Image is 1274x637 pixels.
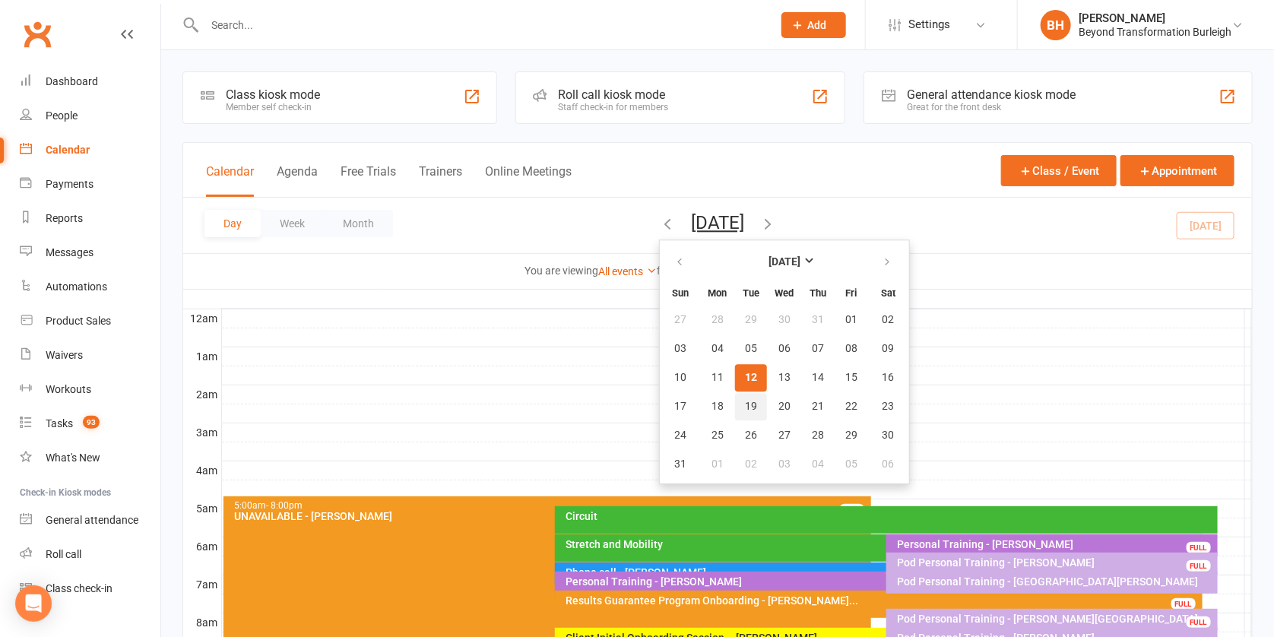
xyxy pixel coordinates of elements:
[702,364,734,391] button: 11
[897,613,1215,624] div: Pod Personal Training - [PERSON_NAME][GEOGRAPHIC_DATA]
[802,451,834,478] button: 04
[810,287,826,299] small: Thursday
[46,280,107,293] div: Automations
[802,422,834,449] button: 28
[845,401,857,413] span: 22
[15,585,52,622] div: Open Intercom Messenger
[907,87,1076,102] div: General attendance kiosk mode
[802,393,834,420] button: 21
[908,8,950,42] span: Settings
[812,401,824,413] span: 21
[802,306,834,334] button: 31
[46,109,78,122] div: People
[221,290,1245,309] th: [DATE]
[869,335,908,363] button: 09
[20,441,160,475] a: What's New
[802,364,834,391] button: 14
[808,19,827,31] span: Add
[711,401,724,413] span: 18
[897,557,1215,568] div: Pod Personal Training - [PERSON_NAME]
[661,393,700,420] button: 17
[183,537,221,556] th: 6am
[200,14,762,36] input: Search...
[20,236,160,270] a: Messages
[204,210,261,237] button: Day
[206,164,254,197] button: Calendar
[802,335,834,363] button: 07
[20,167,160,201] a: Payments
[183,309,221,328] th: 12am
[778,343,791,355] span: 06
[566,511,1215,521] div: Circuit
[812,314,824,326] span: 31
[661,335,700,363] button: 03
[183,461,221,480] th: 4am
[1079,11,1231,25] div: [PERSON_NAME]
[845,429,857,442] span: 29
[778,458,791,471] span: 03
[675,314,687,326] span: 27
[778,401,791,413] span: 20
[1120,155,1234,186] button: Appointment
[835,335,867,363] button: 08
[840,504,864,515] div: FULL
[598,265,657,277] a: All events
[735,422,767,449] button: 26
[869,393,908,420] button: 23
[46,144,90,156] div: Calendar
[83,416,100,429] span: 93
[881,287,895,299] small: Saturday
[675,372,687,384] span: 10
[735,306,767,334] button: 29
[20,338,160,372] a: Waivers
[46,383,91,395] div: Workouts
[769,306,800,334] button: 30
[261,210,324,237] button: Week
[769,364,800,391] button: 13
[883,372,895,384] span: 16
[745,401,757,413] span: 19
[46,452,100,464] div: What's New
[226,87,320,102] div: Class kiosk mode
[745,314,757,326] span: 29
[769,256,800,268] strong: [DATE]
[1187,542,1211,553] div: FULL
[183,575,221,594] th: 7am
[702,306,734,334] button: 28
[775,287,794,299] small: Wednesday
[835,364,867,391] button: 15
[1079,25,1231,39] div: Beyond Transformation Burleigh
[341,164,396,197] button: Free Trials
[20,65,160,99] a: Dashboard
[46,212,83,224] div: Reports
[835,306,867,334] button: 01
[1041,10,1071,40] div: BH
[735,335,767,363] button: 05
[226,102,320,113] div: Member self check-in
[566,576,1200,587] div: Personal Training - [PERSON_NAME]
[845,458,857,471] span: 05
[883,429,895,442] span: 30
[661,306,700,334] button: 27
[745,372,757,384] span: 12
[20,270,160,304] a: Automations
[661,422,700,449] button: 24
[743,287,759,299] small: Tuesday
[812,343,824,355] span: 07
[708,287,727,299] small: Monday
[1001,155,1117,186] button: Class / Event
[735,393,767,420] button: 19
[735,364,767,391] button: 12
[675,401,687,413] span: 17
[745,458,757,471] span: 02
[234,501,868,511] div: 5:00am
[559,87,669,102] div: Roll call kiosk mode
[769,335,800,363] button: 06
[46,514,138,526] div: General attendance
[20,372,160,407] a: Workouts
[661,451,700,478] button: 31
[769,451,800,478] button: 03
[702,451,734,478] button: 01
[675,429,687,442] span: 24
[46,548,81,560] div: Roll call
